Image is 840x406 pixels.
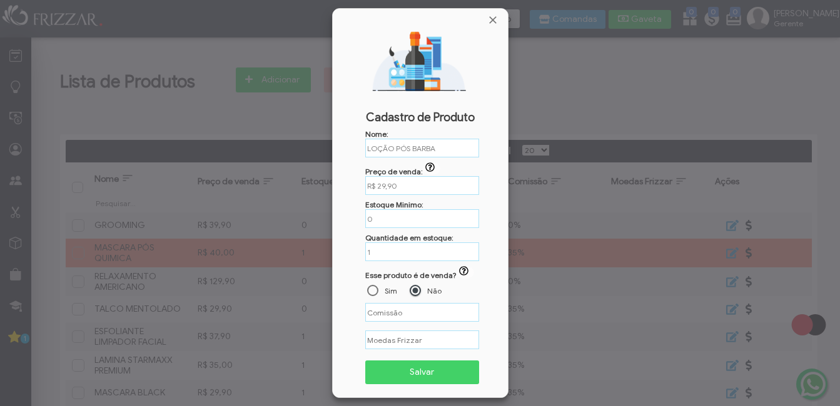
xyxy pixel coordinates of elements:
[365,200,423,209] label: Estoque Minimo:
[365,139,479,157] input: Nome
[340,111,500,124] span: Cadastro de Produto
[342,29,498,91] img: Novo Produto
[365,176,479,195] input: Caso seja um produto de uso quanto você cobra por dose aplicada
[427,286,442,295] label: Não
[365,303,479,322] input: Comissão
[365,360,480,384] button: Salvar
[365,167,441,176] label: Preço de venda:
[365,270,457,280] span: Esse produto é de venda?
[374,363,471,382] span: Salvar
[423,162,440,175] button: Preço de venda:
[365,209,479,228] input: Você receberá um aviso quando o seu estoque atingir o estoque mínimo.
[385,286,397,295] label: Sim
[487,14,499,26] a: Fechar
[365,233,453,242] label: Quantidade em estoque:
[365,129,388,139] label: Nome:
[457,266,474,279] button: ui-button
[365,242,479,261] input: Quandidade em estoque
[365,330,479,349] input: Moedas Frizzar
